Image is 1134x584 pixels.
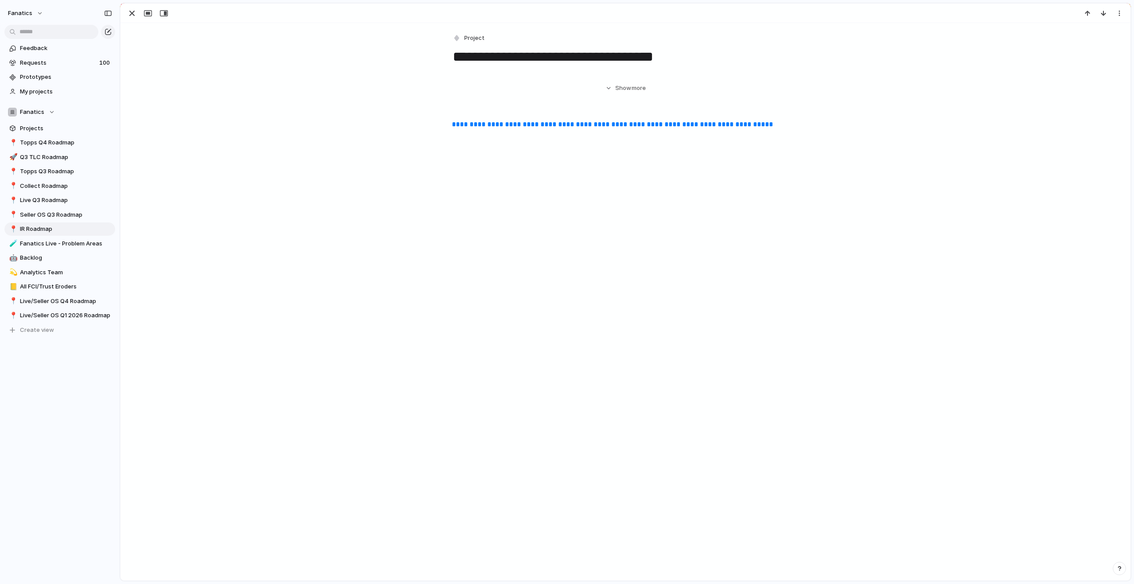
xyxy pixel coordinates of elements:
div: 📍 [9,296,16,306]
button: fanatics [4,6,48,20]
span: My projects [20,87,112,96]
button: 📍 [8,210,17,219]
span: Seller OS Q3 Roadmap [20,210,112,219]
a: 📍Live/Seller OS Q4 Roadmap [4,295,115,308]
button: 📍 [8,167,17,176]
div: 📍 [9,138,16,148]
button: 🧪 [8,239,17,248]
button: 🚀 [8,153,17,162]
button: Showmore [452,80,799,96]
button: 📍 [8,225,17,234]
span: Fanatics [20,108,44,117]
a: 📍Topps Q3 Roadmap [4,165,115,178]
span: Live Q3 Roadmap [20,196,112,205]
button: 📒 [8,282,17,291]
button: 🤖 [8,253,17,262]
div: 📍 [9,195,16,206]
a: 📍Live/Seller OS Q1 2026 Roadmap [4,309,115,322]
span: more [632,84,646,93]
span: Feedback [20,44,112,53]
button: Project [451,32,487,45]
div: 🚀 [9,152,16,162]
a: 📍IR Roadmap [4,222,115,236]
span: IR Roadmap [20,225,112,234]
div: 🤖 [9,253,16,263]
a: Projects [4,122,115,135]
a: 🚀Q3 TLC Roadmap [4,151,115,164]
span: Analytics Team [20,268,112,277]
div: 📍 [9,210,16,220]
span: Topps Q4 Roadmap [20,138,112,147]
a: 📍Live Q3 Roadmap [4,194,115,207]
button: 📍 [8,182,17,191]
a: Requests100 [4,56,115,70]
a: 📍Seller OS Q3 Roadmap [4,208,115,222]
a: 📒All FCI/Trust Eroders [4,280,115,293]
div: 📍 [9,224,16,234]
span: Topps Q3 Roadmap [20,167,112,176]
span: Live/Seller OS Q4 Roadmap [20,297,112,306]
span: Requests [20,58,97,67]
span: All FCI/Trust Eroders [20,282,112,291]
button: 📍 [8,196,17,205]
span: Prototypes [20,73,112,82]
div: 📒 [9,282,16,292]
span: Fanatics Live - Problem Areas [20,239,112,248]
a: Feedback [4,42,115,55]
span: Collect Roadmap [20,182,112,191]
button: 📍 [8,138,17,147]
a: 🤖Backlog [4,251,115,265]
span: Show [615,84,631,93]
div: 🧪 [9,238,16,249]
span: Backlog [20,253,112,262]
div: 📍 [9,167,16,177]
button: 📍 [8,297,17,306]
a: 💫Analytics Team [4,266,115,279]
span: Live/Seller OS Q1 2026 Roadmap [20,311,112,320]
button: Create view [4,323,115,337]
button: 📍 [8,311,17,320]
div: 📍 [9,181,16,191]
a: 🧪Fanatics Live - Problem Areas [4,237,115,250]
button: Fanatics [4,105,115,119]
span: Project [464,34,485,43]
a: My projects [4,85,115,98]
span: 100 [99,58,112,67]
a: Prototypes [4,70,115,84]
div: 💫 [9,267,16,277]
span: Q3 TLC Roadmap [20,153,112,162]
button: 💫 [8,268,17,277]
a: 📍Topps Q4 Roadmap [4,136,115,149]
a: 📍Collect Roadmap [4,179,115,193]
span: Create view [20,326,54,335]
span: Projects [20,124,112,133]
span: fanatics [8,9,32,18]
div: 📍 [9,311,16,321]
